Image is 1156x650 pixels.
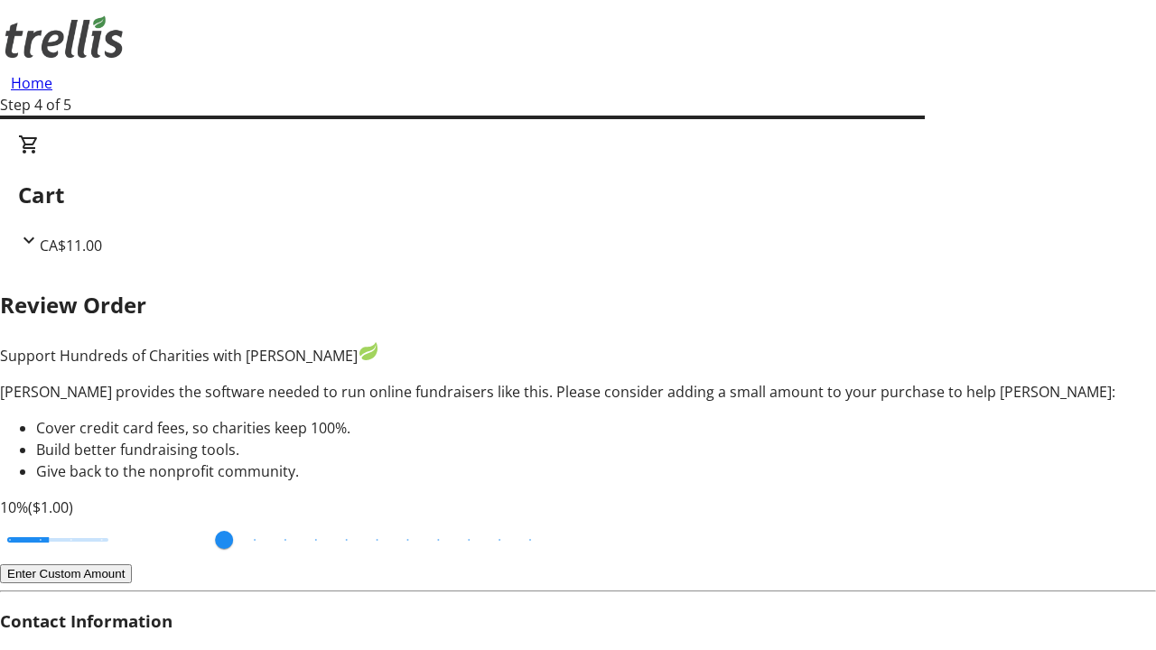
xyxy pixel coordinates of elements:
li: Build better fundraising tools. [36,439,1156,460]
h2: Cart [18,179,1138,211]
div: CartCA$11.00 [18,134,1138,256]
li: Give back to the nonprofit community. [36,460,1156,482]
span: CA$11.00 [40,236,102,255]
li: Cover credit card fees, so charities keep 100%. [36,417,1156,439]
